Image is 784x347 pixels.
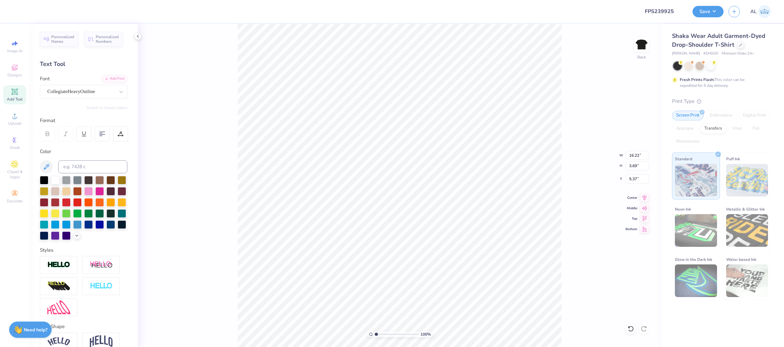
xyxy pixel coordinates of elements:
[3,169,26,180] span: Clipart & logos
[626,206,637,211] span: Middle
[675,214,717,247] img: Neon Ink
[726,206,765,213] span: Metallic & Glitter Ink
[8,72,22,78] span: Designs
[726,164,768,197] img: Puff Ink
[90,261,113,269] img: Shadow
[672,111,704,120] div: Screen Print
[706,111,737,120] div: Embroidery
[672,98,771,105] div: Print Type
[750,5,771,18] a: AL
[40,60,127,69] div: Text Tool
[672,32,765,49] span: Shaka Wear Adult Garment-Dyed Drop-Shoulder T-Shirt
[726,264,768,297] img: Water based Ink
[87,105,127,110] button: Switch to Greek Letters
[748,124,764,134] div: Foil
[675,256,712,263] span: Glow in the Dark Ink
[58,160,127,173] input: e.g. 7428 c
[672,137,704,147] div: Rhinestones
[7,97,23,102] span: Add Text
[90,282,113,290] img: Negative Space
[47,337,70,346] img: Arc
[51,35,74,44] span: Personalized Names
[703,51,718,56] span: # SHGDD
[726,155,740,162] span: Puff Ink
[47,281,70,292] img: 3d Illusion
[675,206,691,213] span: Neon Ink
[8,121,21,126] span: Upload
[758,5,771,18] img: Angela Legaspi
[726,256,756,263] span: Water based Ink
[640,5,688,18] input: Untitled Design
[680,77,760,88] div: This color can be expedited for 5 day delivery.
[637,54,646,60] div: Back
[40,148,127,155] div: Color
[672,124,698,134] div: Applique
[700,124,726,134] div: Transfers
[40,117,128,124] div: Format
[102,75,127,83] div: Add Font
[420,331,431,337] span: 100 %
[726,214,768,247] img: Metallic & Glitter Ink
[750,8,757,15] span: AL
[7,48,23,54] span: Image AI
[672,51,700,56] span: [PERSON_NAME]
[7,198,23,204] span: Decorate
[47,300,70,314] img: Free Distort
[722,51,754,56] span: Minimum Order: 24 +
[24,327,47,333] strong: Need help?
[40,246,127,254] div: Styles
[675,164,717,197] img: Standard
[10,145,20,150] span: Greek
[626,216,637,221] span: Top
[96,35,119,44] span: Personalized Numbers
[728,124,746,134] div: Vinyl
[680,77,714,82] strong: Fresh Prints Flash:
[739,111,770,120] div: Digital Print
[40,323,127,330] div: Text Shape
[626,227,637,231] span: Bottom
[47,261,70,269] img: Stroke
[626,196,637,200] span: Center
[635,38,648,51] img: Back
[675,155,692,162] span: Standard
[40,75,50,83] label: Font
[693,6,724,17] button: Save
[675,264,717,297] img: Glow in the Dark Ink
